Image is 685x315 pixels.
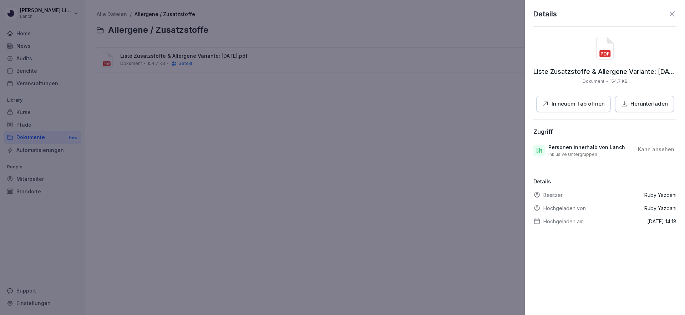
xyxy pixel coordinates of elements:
p: Ruby Yazdani [644,204,676,212]
p: Details [533,178,676,186]
p: Herunterladen [630,100,668,108]
div: Zugriff [533,128,553,135]
p: Ruby Yazdani [644,191,676,199]
p: Hochgeladen am [543,218,584,225]
p: Personen innerhalb von Lanch [548,144,625,151]
p: [DATE] 14:18 [647,218,676,225]
p: Besitzer [543,191,563,199]
p: In neuem Tab öffnen [552,100,605,108]
button: In neuem Tab öffnen [536,96,611,112]
p: 154.7 KB [610,78,628,85]
p: Kann ansehen [638,146,674,153]
p: Dokument [583,78,604,85]
p: Details [533,9,557,19]
button: Herunterladen [615,96,674,112]
p: Liste Zusatzstoffe & Allergene Variante: 25.06.25.pdf [533,68,676,75]
p: Inklusive Untergruppen [548,152,597,157]
p: Hochgeladen von [543,204,586,212]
